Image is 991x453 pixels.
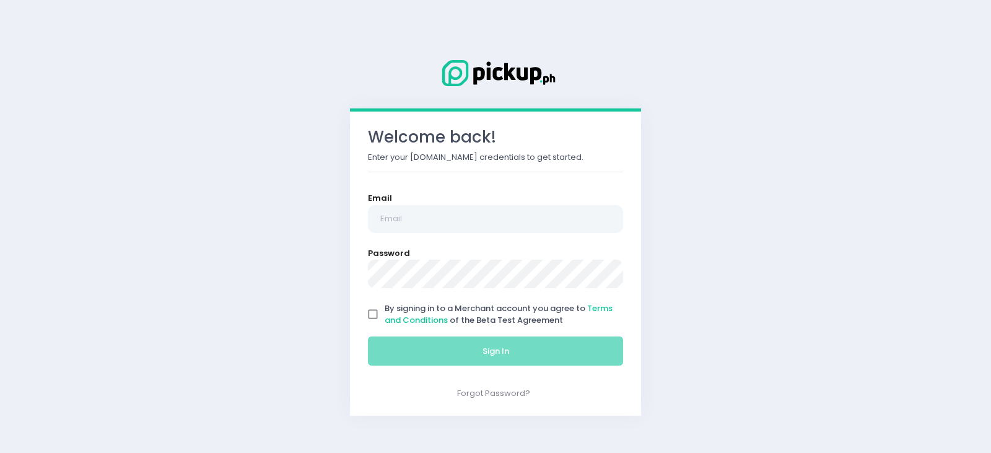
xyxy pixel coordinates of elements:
input: Email [368,205,623,234]
a: Forgot Password? [457,387,530,399]
h3: Welcome back! [368,128,623,147]
button: Sign In [368,336,623,366]
p: Enter your [DOMAIN_NAME] credentials to get started. [368,151,623,164]
span: Sign In [482,345,509,357]
label: Password [368,247,410,260]
label: Email [368,192,392,205]
img: Logo [434,58,557,89]
span: By signing in to a Merchant account you agree to of the Beta Test Agreement [385,302,613,327]
a: Terms and Conditions [385,302,613,327]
